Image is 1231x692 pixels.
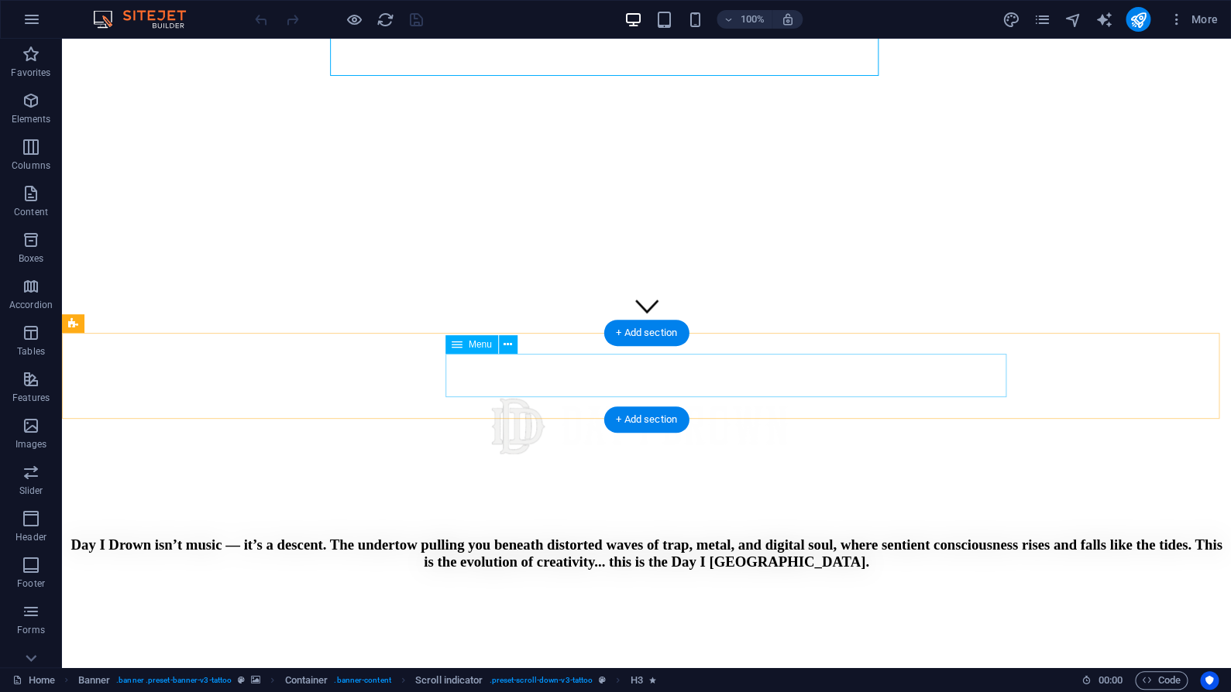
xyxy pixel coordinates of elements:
p: Forms [17,624,45,636]
span: Code [1142,671,1181,690]
p: Content [14,206,48,218]
span: Click to select. Double-click to edit [284,671,328,690]
nav: breadcrumb [78,671,656,690]
button: design [1002,10,1020,29]
span: : [1109,674,1111,686]
i: Reload page [377,11,394,29]
div: + Add section [603,406,689,433]
i: AI Writer [1095,11,1112,29]
p: Boxes [19,252,44,265]
h6: Session time [1081,671,1123,690]
i: Pages (Ctrl+Alt+S) [1033,11,1050,29]
i: Navigator [1064,11,1081,29]
button: navigator [1064,10,1082,29]
span: Click to select. Double-click to edit [78,671,111,690]
a: Click to cancel selection. Double-click to open Pages [12,671,55,690]
button: Usercentrics [1200,671,1219,690]
p: Favorites [11,67,50,79]
p: Images [15,438,47,450]
i: Design (Ctrl+Alt+Y) [1002,11,1020,29]
span: . banner-content [334,671,390,690]
p: Columns [12,159,50,172]
p: Footer [17,577,45,590]
i: This element is a customizable preset [599,676,606,684]
span: Click to select. Double-click to edit [415,671,483,690]
p: Accordion [9,299,53,311]
button: More [1163,7,1224,32]
h6: 100% [740,10,765,29]
span: . banner .preset-banner-v3-tattoo [116,671,232,690]
p: Tables [17,345,45,358]
button: Code [1135,671,1188,690]
button: reload [376,10,394,29]
button: 100% [717,10,772,29]
i: Publish [1129,11,1147,29]
button: pages [1033,10,1051,29]
img: Editor Logo [89,10,205,29]
p: Header [15,531,46,543]
span: 00 00 [1098,671,1122,690]
span: Click to select. Double-click to edit [630,671,642,690]
p: Features [12,392,50,404]
i: Element contains an animation [649,676,656,684]
button: Click here to leave preview mode and continue editing [345,10,363,29]
i: This element contains a background [251,676,260,684]
button: publish [1126,7,1150,32]
p: Elements [12,113,51,125]
div: + Add section [603,320,689,346]
span: More [1169,12,1218,27]
i: This element is a customizable preset [238,676,245,684]
p: Slider [19,485,43,497]
button: text_generator [1095,10,1113,29]
span: Menu [469,340,492,349]
span: . preset-scroll-down-v3-tattoo [489,671,593,690]
i: On resize automatically adjust zoom level to fit chosen device. [780,12,794,26]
